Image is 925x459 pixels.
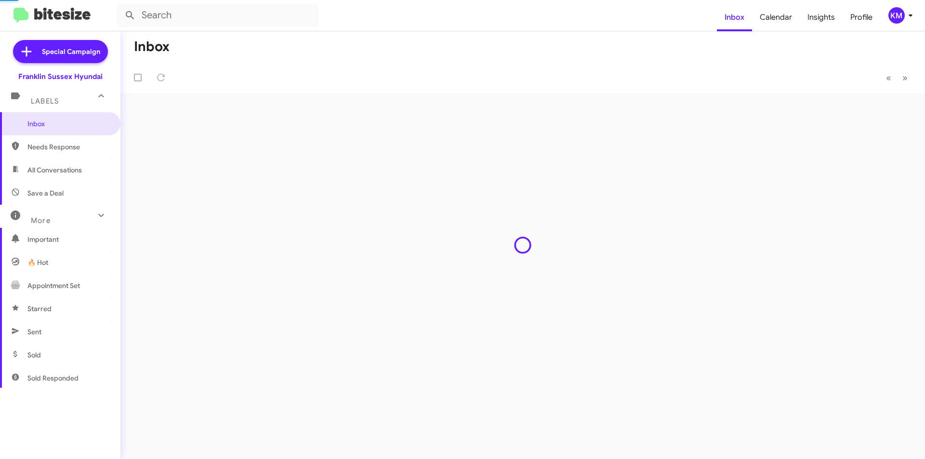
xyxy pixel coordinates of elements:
[800,3,843,31] a: Insights
[27,327,41,337] span: Sent
[886,72,891,84] span: «
[13,40,108,63] a: Special Campaign
[880,7,914,24] button: KM
[752,3,800,31] a: Calendar
[117,4,319,27] input: Search
[42,47,100,56] span: Special Campaign
[27,304,52,314] span: Starred
[31,216,51,225] span: More
[27,119,109,129] span: Inbox
[27,165,82,175] span: All Conversations
[27,281,80,290] span: Appointment Set
[27,373,79,383] span: Sold Responded
[843,3,880,31] a: Profile
[134,39,170,54] h1: Inbox
[888,7,905,24] div: KM
[31,97,59,105] span: Labels
[897,68,913,88] button: Next
[27,258,48,267] span: 🔥 Hot
[880,68,897,88] button: Previous
[18,72,103,81] div: Franklin Sussex Hyundai
[27,350,41,360] span: Sold
[27,188,64,198] span: Save a Deal
[717,3,752,31] a: Inbox
[27,235,109,244] span: Important
[881,68,913,88] nav: Page navigation example
[27,142,109,152] span: Needs Response
[902,72,908,84] span: »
